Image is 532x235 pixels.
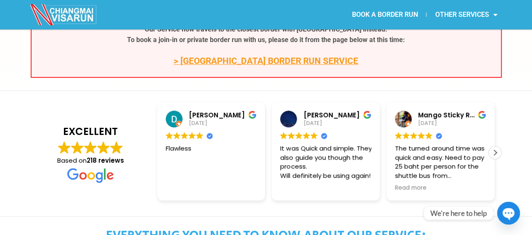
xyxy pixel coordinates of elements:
b: Our Service now travels to the closest border with [GEOGRAPHIC_DATA] instead. [145,25,387,33]
img: Google [402,132,410,139]
img: Google [395,132,402,139]
img: Mango Sticky Rice profile picture [395,111,412,127]
img: Google [71,141,84,154]
img: Google [418,132,425,139]
a: OTHER SERVICES [426,5,506,24]
img: Google [97,141,110,154]
img: Google [84,141,97,154]
div: Flawless [166,144,257,180]
img: Google [67,168,114,183]
nav: Menu [266,5,506,24]
img: Marcus Olsen profile picture [280,111,297,127]
div: [DATE] [303,119,371,127]
div: [PERSON_NAME] [189,111,257,119]
div: The turned around time was quick and easy. Need to pay 25 baht per person for the shuttle bus fro... [395,144,486,180]
a: > [GEOGRAPHIC_DATA] BORDER RUN SERVICE [174,56,358,66]
div: Next review [489,146,501,159]
img: Dave Reid profile picture [166,111,183,127]
div: [DATE] [418,119,486,127]
strong: 218 reviews [87,156,124,165]
img: Google [425,132,432,139]
strong: EXCELLENT [39,124,142,139]
img: Google [173,132,180,139]
div: Mango Sticky Rice [418,111,486,119]
div: [PERSON_NAME] [303,111,371,119]
div: It was Quick and simple. They also guide you though the process. Will definitely be using again! [280,144,371,180]
span: Based on [57,156,124,165]
img: Google [288,132,295,139]
img: Google [196,132,203,139]
img: Google [110,141,123,154]
img: Google [58,141,71,154]
img: Google [181,132,188,139]
img: Google [295,132,302,139]
a: BOOK A BORDER RUN [343,5,426,24]
b: To book a join-in or private border run with us, please do it from the page below at this time: [127,36,405,44]
img: Google [166,132,173,139]
span: Read more [395,184,426,192]
img: Google [303,132,310,139]
img: Google [188,132,196,139]
img: Google [410,132,417,139]
img: Google [280,132,287,139]
div: [DATE] [189,119,257,127]
img: Google [310,132,318,139]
